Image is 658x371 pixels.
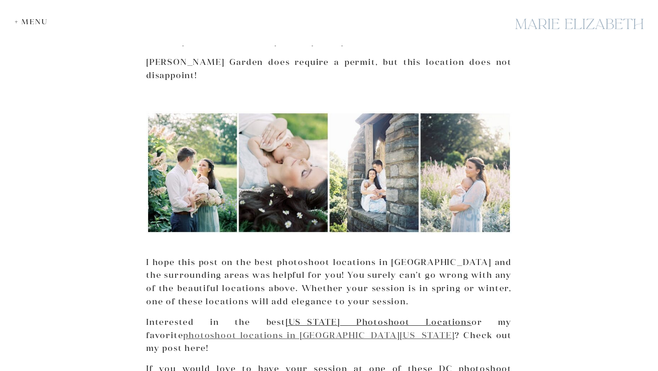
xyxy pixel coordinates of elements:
a: [US_STATE] Photoshoot Locations [286,317,472,327]
a: photoshoot locations in [GEOGRAPHIC_DATA][US_STATE] [183,330,455,340]
p: I hope this post on the best photoshoot locations in [GEOGRAPHIC_DATA] and the surrounding areas ... [146,256,512,308]
p: Interested in the best or my favorite ? Check out my post here! [146,316,512,355]
p: There is a wide open field with some blooms during spring through fall, a formal garden with rose... [146,9,512,48]
img: Dc Photoshoot Locations 0002 Photoshoot Locations In Dc [146,111,512,234]
p: [PERSON_NAME] Garden does require a permit, but this location does not disappoint! [146,56,512,82]
div: + Menu [15,17,53,26]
